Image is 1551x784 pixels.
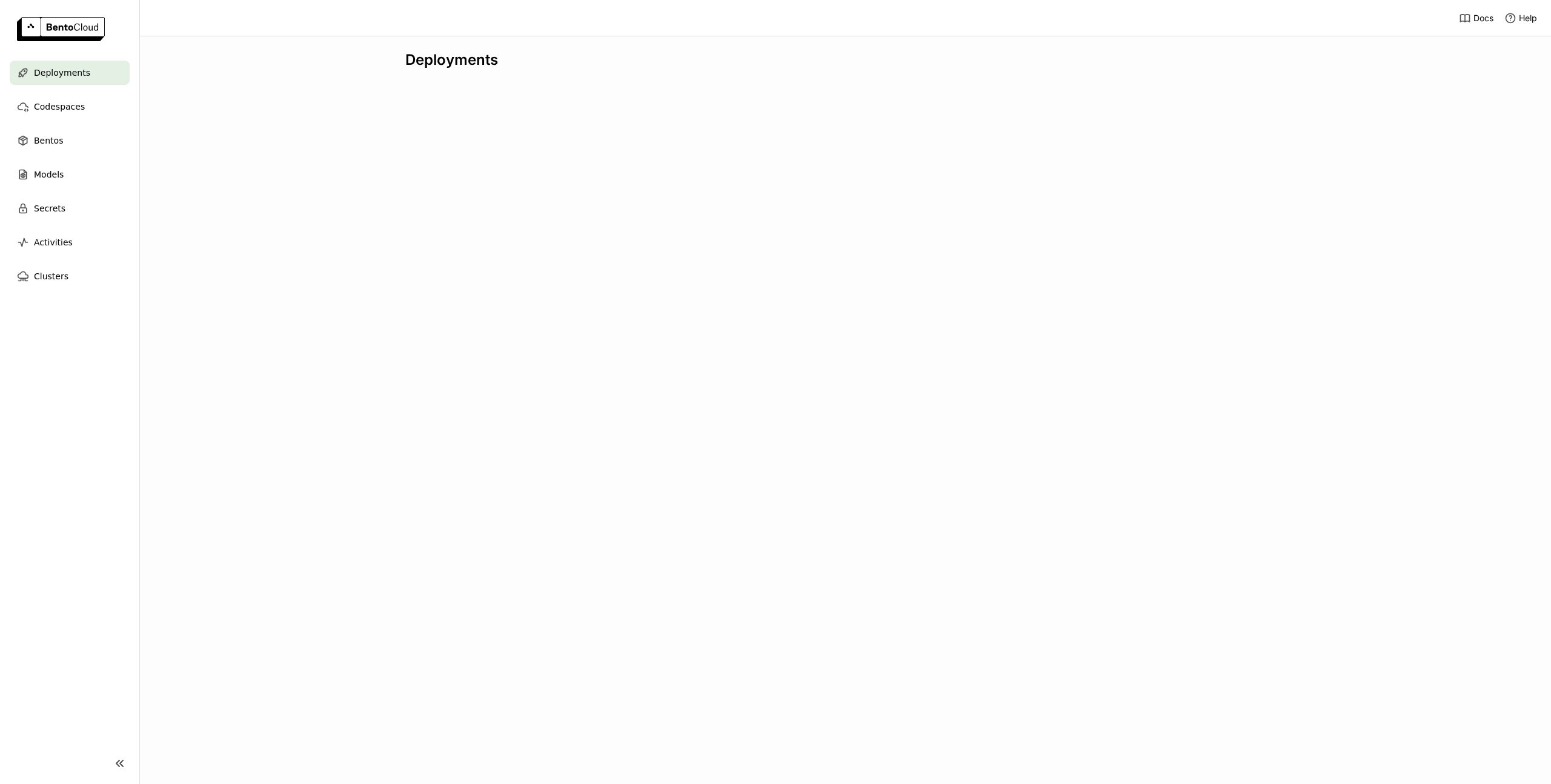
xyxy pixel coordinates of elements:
a: Activities [10,230,130,254]
span: Bentos [34,133,63,148]
span: Models [34,167,64,182]
span: Docs [1473,13,1493,24]
span: Codespaces [34,99,85,114]
a: Clusters [10,264,130,288]
a: Secrets [10,196,130,221]
a: Bentos [10,128,130,153]
span: Deployments [34,65,90,80]
span: Secrets [34,201,65,216]
div: Deployments [405,51,1285,69]
div: Help [1504,12,1537,24]
span: Activities [34,235,73,250]
a: Docs [1459,12,1493,24]
a: Models [10,162,130,187]
span: Clusters [34,269,68,284]
span: Help [1519,13,1537,24]
img: logo [17,17,105,41]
